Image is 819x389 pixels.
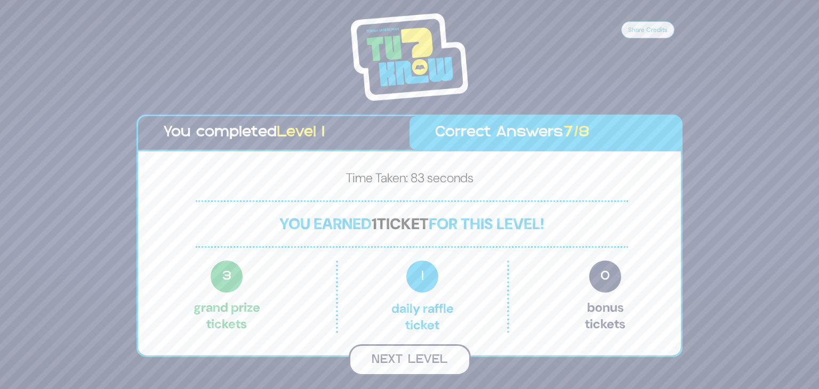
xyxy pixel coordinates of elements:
span: 0 [589,261,621,293]
span: 3 [211,261,243,293]
p: You completed [164,121,384,144]
span: ticket [377,214,429,234]
p: Bonus tickets [585,261,625,333]
button: Share Credits [621,21,675,38]
span: Level 1 [277,126,325,140]
p: Time Taken: 83 seconds [155,168,664,192]
span: 1 [372,214,377,234]
button: Next Level [349,344,471,376]
span: You earned for this level! [279,214,544,234]
span: 7/8 [563,126,590,140]
img: Tournament Logo [351,13,468,101]
span: 1 [406,261,438,293]
p: Correct Answers [435,121,655,144]
p: Daily Raffle ticket [360,261,484,333]
p: Grand Prize tickets [194,261,260,333]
